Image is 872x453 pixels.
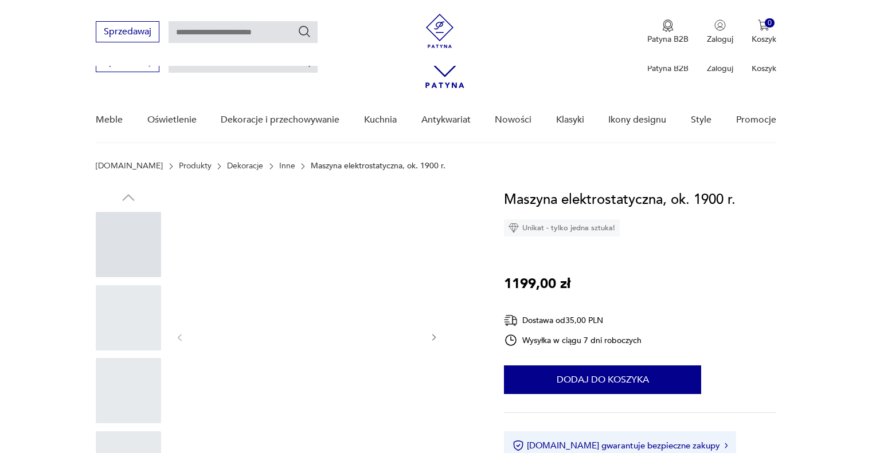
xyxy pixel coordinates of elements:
[647,34,689,45] p: Patyna B2B
[765,18,775,28] div: 0
[752,19,776,45] button: 0Koszyk
[495,98,531,142] a: Nowości
[707,19,733,45] button: Zaloguj
[279,161,295,171] a: Inne
[298,25,311,38] button: Szukaj
[96,161,163,171] a: [DOMAIN_NAME]
[647,19,689,45] a: Ikona medaluPatyna B2B
[504,313,642,328] div: Dostawa od 35,00 PLN
[647,63,689,74] p: Patyna B2B
[96,98,123,142] a: Meble
[96,58,159,66] a: Sprzedawaj
[423,14,457,48] img: Patyna - sklep z meblami i dekoracjami vintage
[556,98,584,142] a: Klasyki
[725,443,728,448] img: Ikona strzałki w prawo
[647,19,689,45] button: Patyna B2B
[509,223,519,233] img: Ikona diamentu
[504,273,570,295] p: 1199,00 zł
[736,98,776,142] a: Promocje
[96,29,159,37] a: Sprzedawaj
[179,161,212,171] a: Produkty
[504,333,642,347] div: Wysyłka w ciągu 7 dni roboczych
[96,21,159,42] button: Sprzedawaj
[752,34,776,45] p: Koszyk
[364,98,397,142] a: Kuchnia
[504,365,701,394] button: Dodaj do koszyka
[504,313,518,328] img: Ikona dostawy
[608,98,666,142] a: Ikony designu
[752,63,776,74] p: Koszyk
[714,19,726,31] img: Ikonka użytkownika
[513,440,524,451] img: Ikona certyfikatu
[311,161,445,171] p: Maszyna elektrostatyczna, ok. 1900 r.
[707,34,733,45] p: Zaloguj
[421,98,471,142] a: Antykwariat
[691,98,711,142] a: Style
[147,98,197,142] a: Oświetlenie
[758,19,769,31] img: Ikona koszyka
[662,19,674,32] img: Ikona medalu
[227,161,263,171] a: Dekoracje
[707,63,733,74] p: Zaloguj
[504,219,620,237] div: Unikat - tylko jedna sztuka!
[513,440,728,451] button: [DOMAIN_NAME] gwarantuje bezpieczne zakupy
[504,189,736,211] h1: Maszyna elektrostatyczna, ok. 1900 r.
[221,98,339,142] a: Dekoracje i przechowywanie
